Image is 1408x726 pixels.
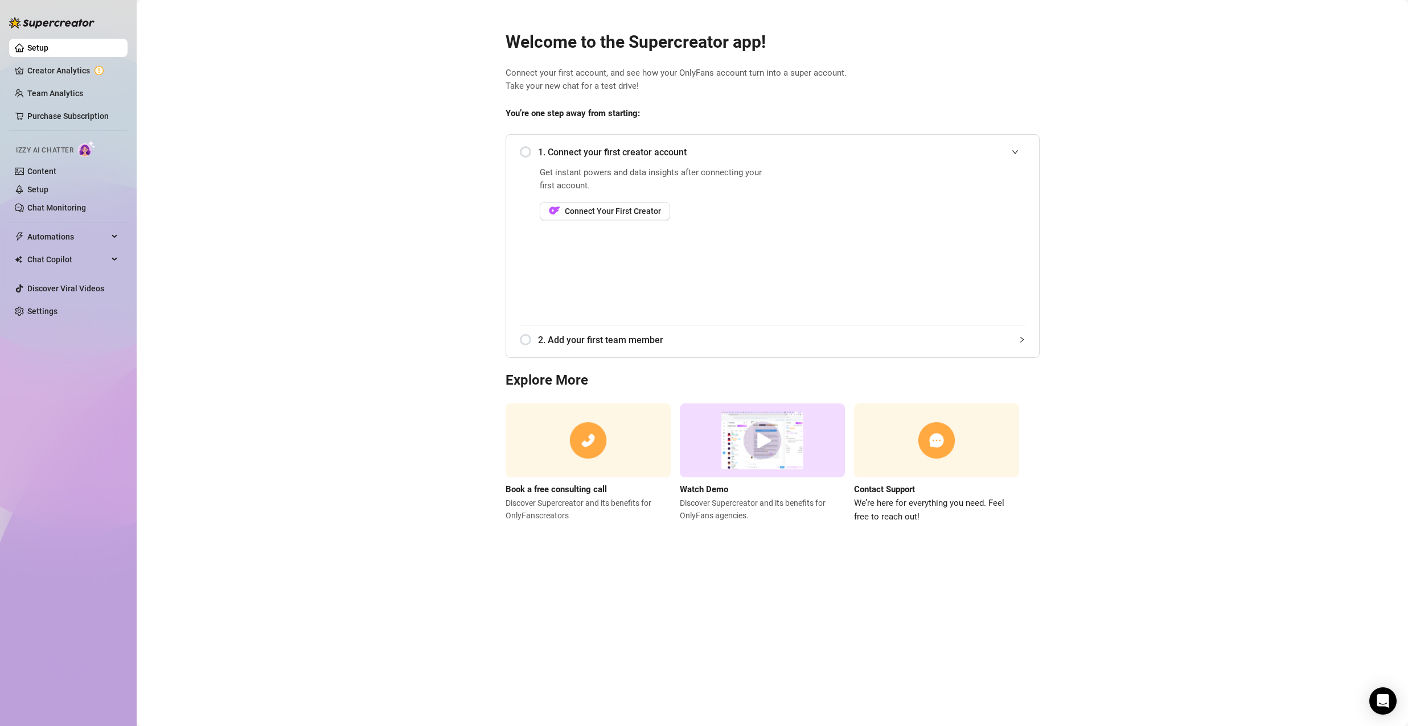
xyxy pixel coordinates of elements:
a: OFConnect Your First Creator [540,202,769,220]
span: Chat Copilot [27,250,108,269]
span: Discover Supercreator and its benefits for OnlyFans agencies. [680,497,845,522]
h3: Explore More [506,372,1040,390]
span: thunderbolt [15,232,24,241]
strong: You’re one step away from starting: [506,108,640,118]
button: OFConnect Your First Creator [540,202,670,220]
img: supercreator demo [680,403,845,478]
div: 2. Add your first team member [520,326,1025,354]
a: Discover Viral Videos [27,284,104,293]
span: Get instant powers and data insights after connecting your first account. [540,166,769,193]
strong: Contact Support [854,484,915,494]
span: Automations [27,228,108,246]
a: Content [27,167,56,176]
span: collapsed [1019,336,1025,343]
a: Book a free consulting callDiscover Supercreator and its benefits for OnlyFanscreators [506,403,671,523]
span: 1. Connect your first creator account [538,145,1025,159]
img: contact support [854,403,1019,478]
a: Setup [27,43,48,52]
span: Connect Your First Creator [565,207,661,216]
div: 1. Connect your first creator account [520,138,1025,166]
h2: Welcome to the Supercreator app! [506,31,1040,53]
a: Watch DemoDiscover Supercreator and its benefits for OnlyFans agencies. [680,403,845,523]
a: Chat Monitoring [27,203,86,212]
div: Open Intercom Messenger [1369,687,1397,715]
img: OF [549,205,560,216]
a: Purchase Subscription [27,112,109,121]
img: consulting call [506,403,671,478]
span: Izzy AI Chatter [16,145,73,156]
iframe: Add Creators [798,166,1025,312]
a: Settings [27,307,58,316]
span: Connect your first account, and see how your OnlyFans account turn into a super account. Take you... [506,67,1040,93]
img: logo-BBDzfeDw.svg [9,17,95,28]
span: We’re here for everything you need. Feel free to reach out! [854,497,1019,523]
img: Chat Copilot [15,255,22,263]
span: expanded [1012,148,1019,155]
span: 2. Add your first team member [538,333,1025,347]
a: Team Analytics [27,89,83,98]
strong: Book a free consulting call [506,484,607,494]
a: Creator Analytics exclamation-circle [27,61,118,80]
a: Setup [27,185,48,194]
strong: Watch Demo [680,484,728,494]
img: AI Chatter [78,141,96,157]
span: Discover Supercreator and its benefits for OnlyFans creators [506,497,671,522]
